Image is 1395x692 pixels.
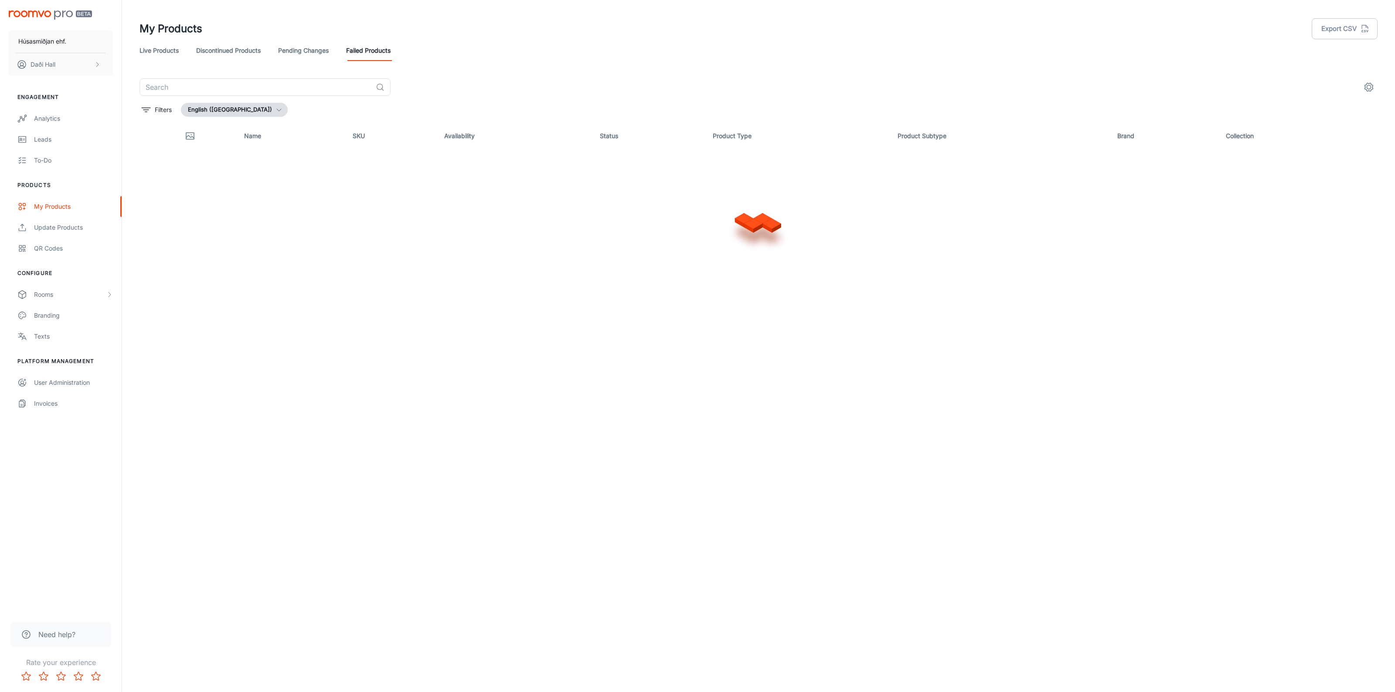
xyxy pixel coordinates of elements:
div: Leads [34,135,113,144]
th: SKU [346,124,437,148]
button: filter [139,103,174,117]
p: Filters [155,105,172,115]
th: Collection [1219,124,1378,148]
button: Rate 1 star [17,668,35,685]
p: Rate your experience [7,657,115,668]
div: Update Products [34,223,113,232]
div: To-do [34,156,113,165]
div: Texts [34,332,113,341]
svg: Thumbnail [185,131,195,141]
button: Daði Hall [9,53,113,76]
th: Name [237,124,346,148]
div: User Administration [34,378,113,387]
a: Pending Changes [278,40,329,61]
h1: My Products [139,21,202,37]
button: Rate 3 star [52,668,70,685]
button: Húsasmiðjan ehf. [9,30,113,53]
button: Rate 2 star [35,668,52,685]
th: Product Subtype [891,124,1110,148]
th: Brand [1110,124,1219,148]
div: QR Codes [34,244,113,253]
button: English ([GEOGRAPHIC_DATA]) [181,103,288,117]
th: Availability [437,124,593,148]
button: Rate 5 star [87,668,105,685]
input: Search [139,78,372,96]
div: Branding [34,311,113,320]
p: Húsasmiðjan ehf. [18,37,66,46]
th: Status [593,124,706,148]
span: Need help? [38,629,75,640]
div: Analytics [34,114,113,123]
p: Daði Hall [31,60,55,69]
div: Rooms [34,290,106,299]
button: Export CSV [1312,18,1378,39]
img: Roomvo PRO Beta [9,10,92,20]
a: Discontinued Products [196,40,261,61]
div: Invoices [34,399,113,408]
button: settings [1360,78,1378,96]
th: Product Type [706,124,891,148]
a: Live Products [139,40,179,61]
div: My Products [34,202,113,211]
button: Rate 4 star [70,668,87,685]
a: Failed Products [346,40,391,61]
